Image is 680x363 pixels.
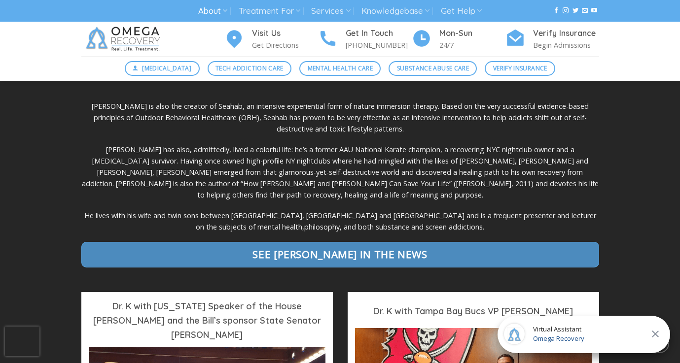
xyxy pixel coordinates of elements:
[81,242,599,267] a: See [PERSON_NAME] in the News
[533,39,599,51] p: Begin Admissions
[215,64,284,73] span: Tech Addiction Care
[485,61,555,76] a: Verify Insurance
[505,27,599,51] a: Verify Insurance Begin Admissions
[81,100,599,134] p: [PERSON_NAME] is also the creator of Seahab, an intensive experiential form of nature immersion t...
[493,64,547,73] span: Verify Insurance
[208,61,292,76] a: Tech Addiction Care
[304,222,340,231] a: philosophy
[591,7,597,14] a: Follow on YouTube
[81,144,599,200] p: [PERSON_NAME] has also, admittedly, lived a colorful life: he’s a former AAU National Karate cham...
[311,2,350,20] a: Services
[346,39,412,51] p: [PHONE_NUMBER]
[239,2,300,20] a: Treatment For
[81,210,599,232] p: He lives with his wife and twin sons between [GEOGRAPHIC_DATA], [GEOGRAPHIC_DATA] and [GEOGRAPHIC...
[573,7,578,14] a: Follow on Twitter
[441,2,482,20] a: Get Help
[299,61,381,76] a: Mental Health Care
[563,7,569,14] a: Follow on Instagram
[582,7,588,14] a: Send us an email
[533,27,599,40] h4: Verify Insurance
[397,64,469,73] span: Substance Abuse Care
[361,2,429,20] a: Knowledgebase
[439,27,505,40] h4: Mon-Sun
[308,64,373,73] span: Mental Health Care
[389,61,477,76] a: Substance Abuse Care
[252,246,427,263] span: See [PERSON_NAME] in the News
[142,64,191,73] span: [MEDICAL_DATA]
[198,2,227,20] a: About
[346,27,412,40] h4: Get In Touch
[439,39,505,51] p: 24/7
[252,27,318,40] h4: Visit Us
[224,27,318,51] a: Visit Us Get Directions
[89,299,325,342] h4: Dr. K with [US_STATE] Speaker of the House [PERSON_NAME] and the Bill’s sponsor State Senator [PE...
[252,39,318,51] p: Get Directions
[125,61,200,76] a: [MEDICAL_DATA]
[553,7,559,14] a: Follow on Facebook
[355,304,592,319] h4: Dr. K with Tampa Bay Bucs VP [PERSON_NAME]
[81,22,168,56] img: Omega Recovery
[318,27,412,51] a: Get In Touch [PHONE_NUMBER]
